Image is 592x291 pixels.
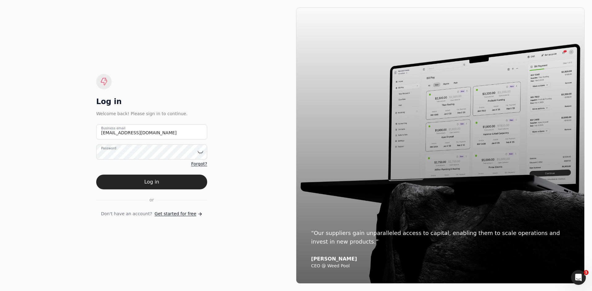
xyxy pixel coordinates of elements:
[96,175,207,189] button: Log in
[101,126,125,131] label: Business email
[311,256,569,262] div: [PERSON_NAME]
[150,197,154,203] span: or
[101,211,152,217] span: Don't have an account?
[154,211,196,217] span: Get started for free
[311,229,569,246] div: “Our suppliers gain unparalleled access to capital, enabling them to scale operations and invest ...
[154,211,202,217] a: Get started for free
[311,263,569,269] div: CEO @ Weed Pool
[101,146,116,151] label: Password
[571,270,586,285] iframe: Intercom live chat
[584,270,589,275] span: 1
[96,110,207,117] div: Welcome back! Please sign in to continue.
[191,161,207,167] a: Forgot?
[96,97,207,107] div: Log in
